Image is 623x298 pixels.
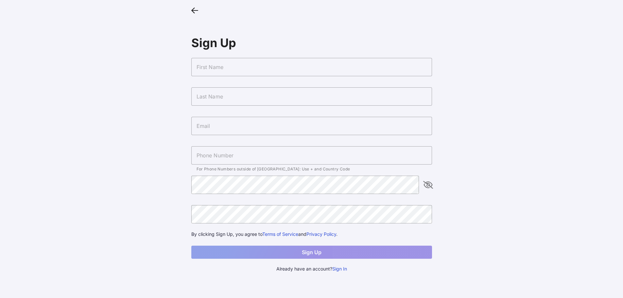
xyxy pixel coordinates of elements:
input: Email [191,117,432,135]
input: First Name [191,58,432,76]
a: Terms of Service [262,231,298,237]
input: Last Name [191,87,432,106]
input: Phone Number [191,146,432,165]
div: Already have an account? [191,265,432,272]
div: Sign Up [191,36,432,50]
a: Privacy Policy [306,231,336,237]
button: Sign In [332,265,347,272]
span: For Phone Numbers outside of [GEOGRAPHIC_DATA]: Use + and Country Code [197,167,350,171]
i: appended action [424,181,432,189]
button: Sign Up [191,246,432,259]
div: By clicking Sign Up, you agree to and . [191,231,432,238]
